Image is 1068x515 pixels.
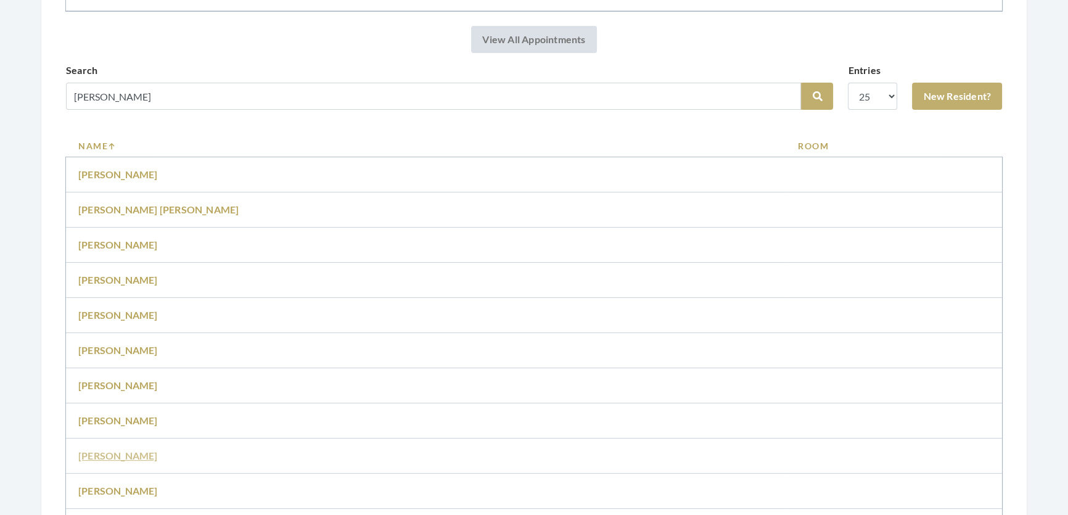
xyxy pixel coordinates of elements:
[471,26,596,53] a: View All Appointments
[78,239,158,250] a: [PERSON_NAME]
[78,274,158,286] a: [PERSON_NAME]
[912,83,1002,110] a: New Resident?
[78,485,158,496] a: [PERSON_NAME]
[78,168,158,180] a: [PERSON_NAME]
[78,450,158,461] a: [PERSON_NAME]
[78,204,239,215] a: [PERSON_NAME] [PERSON_NAME]
[78,379,158,391] a: [PERSON_NAME]
[798,139,990,152] a: Room
[78,414,158,426] a: [PERSON_NAME]
[66,83,801,110] input: Search by name or room number
[66,63,97,78] label: Search
[78,309,158,321] a: [PERSON_NAME]
[848,63,880,78] label: Entries
[78,344,158,356] a: [PERSON_NAME]
[78,139,773,152] a: Name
